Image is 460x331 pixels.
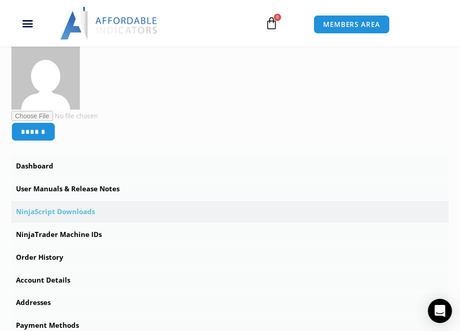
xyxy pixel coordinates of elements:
a: Account Details [11,269,449,291]
a: Dashboard [11,155,449,177]
a: Order History [11,247,449,268]
img: d479e4d3f6bac4d8a1ebf75c57ef10e7aba03e4da6e9910bbfa99154d95c4a99 [11,41,80,110]
a: 0 [251,10,292,37]
div: Open Intercom Messenger [428,299,452,323]
a: NinjaTrader Machine IDs [11,224,449,246]
a: MEMBERS AREA [314,15,390,34]
span: 0 [274,14,281,21]
a: NinjaScript Downloads [11,201,449,223]
a: Addresses [11,292,449,314]
div: Menu Toggle [5,15,51,32]
span: MEMBERS AREA [323,21,380,28]
a: User Manuals & Release Notes [11,178,449,200]
img: LogoAI | Affordable Indicators – NinjaTrader [60,7,158,40]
